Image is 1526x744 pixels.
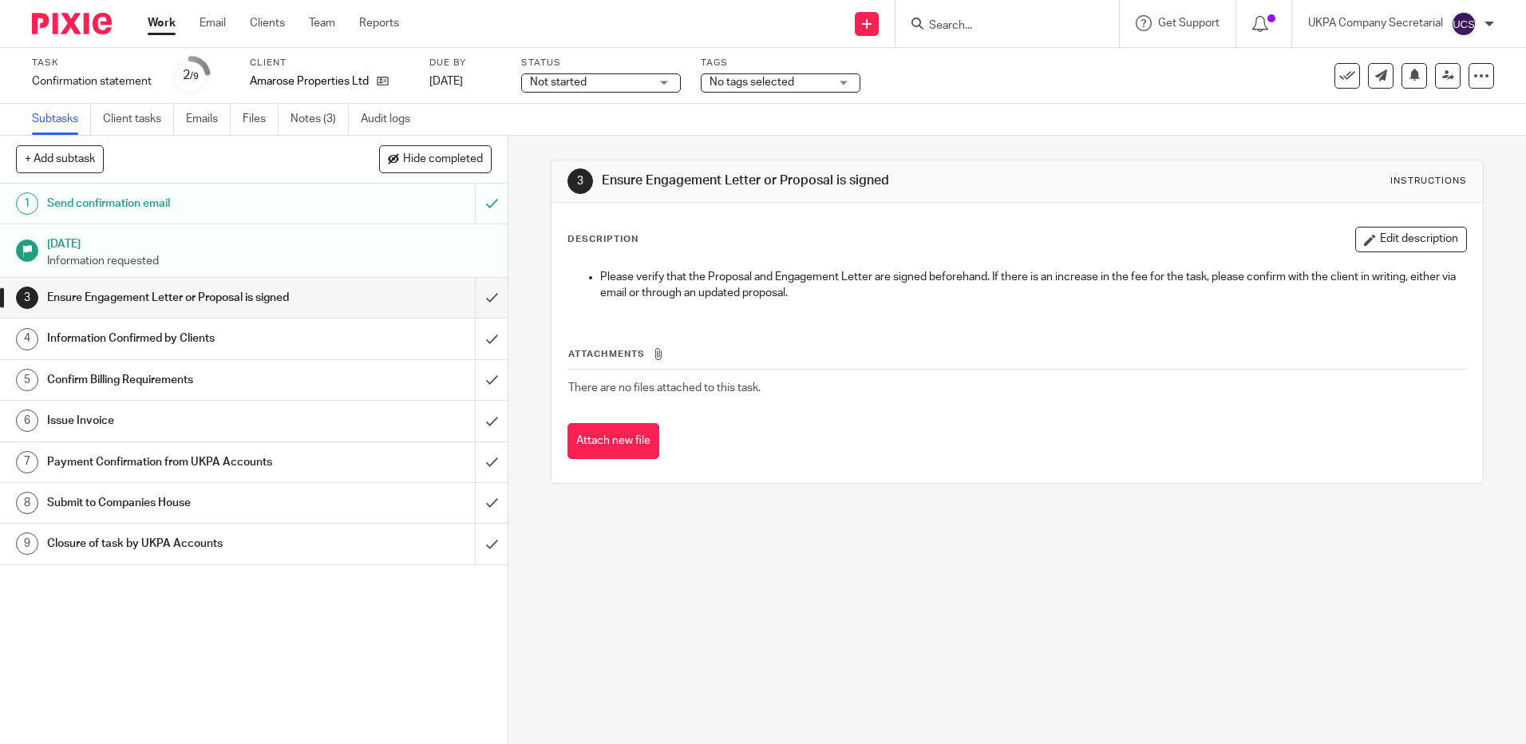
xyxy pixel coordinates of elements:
[16,532,38,555] div: 9
[32,104,91,135] a: Subtasks
[567,233,638,246] p: Description
[148,15,176,31] a: Work
[250,57,409,69] label: Client
[16,145,104,172] button: + Add subtask
[568,350,645,358] span: Attachments
[530,77,587,88] span: Not started
[602,172,1051,189] h1: Ensure Engagement Letter or Proposal is signed
[186,104,231,135] a: Emails
[47,232,492,252] h1: [DATE]
[243,104,279,135] a: Files
[291,104,349,135] a: Notes (3)
[183,66,199,85] div: 2
[361,104,422,135] a: Audit logs
[47,253,492,269] p: Information requested
[1308,15,1443,31] p: UKPA Company Secretarial
[16,451,38,473] div: 7
[567,168,593,194] div: 3
[47,192,322,216] h1: Send confirmation email
[927,19,1071,34] input: Search
[1355,227,1467,252] button: Edit description
[16,287,38,309] div: 3
[32,13,112,34] img: Pixie
[710,77,794,88] span: No tags selected
[16,192,38,215] div: 1
[1451,11,1477,37] img: svg%3E
[250,15,285,31] a: Clients
[701,57,860,69] label: Tags
[190,72,199,81] small: /9
[47,286,322,310] h1: Ensure Engagement Letter or Proposal is signed
[47,409,322,433] h1: Issue Invoice
[47,532,322,556] h1: Closure of task by UKPA Accounts
[32,73,152,89] div: Confirmation statement
[1390,175,1467,188] div: Instructions
[568,382,761,394] span: There are no files attached to this task.
[429,57,501,69] label: Due by
[16,369,38,391] div: 5
[200,15,226,31] a: Email
[16,492,38,514] div: 8
[567,423,659,459] button: Attach new file
[47,368,322,392] h1: Confirm Billing Requirements
[47,326,322,350] h1: Information Confirmed by Clients
[600,269,1465,302] p: Please verify that the Proposal and Engagement Letter are signed beforehand. If there is an incre...
[429,76,463,87] span: [DATE]
[359,15,399,31] a: Reports
[47,491,322,515] h1: Submit to Companies House
[521,57,681,69] label: Status
[16,410,38,432] div: 6
[250,73,369,89] p: Amarose Properties Ltd
[103,104,174,135] a: Client tasks
[379,145,492,172] button: Hide completed
[403,153,483,166] span: Hide completed
[309,15,335,31] a: Team
[1158,18,1220,29] span: Get Support
[32,57,152,69] label: Task
[47,450,322,474] h1: Payment Confirmation from UKPA Accounts
[16,328,38,350] div: 4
